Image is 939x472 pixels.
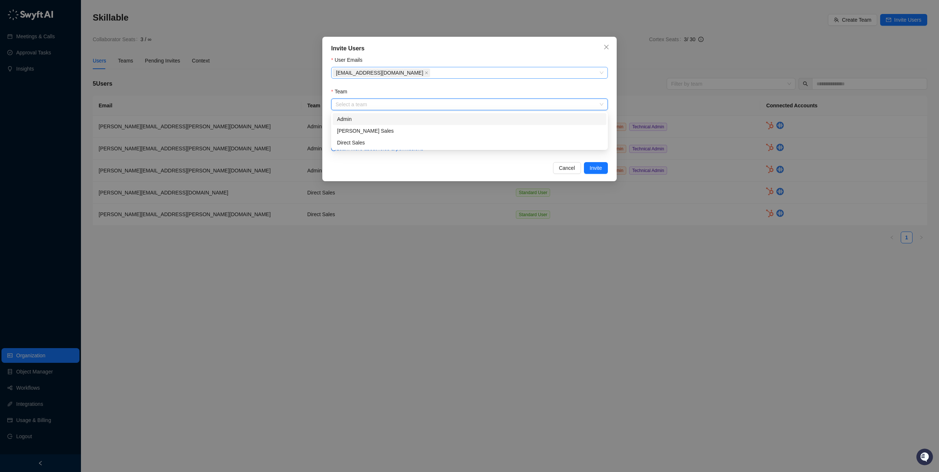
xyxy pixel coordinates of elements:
label: User Emails [331,56,368,64]
div: Direct Sales [333,137,606,149]
div: [PERSON_NAME] Sales [337,127,602,135]
div: Start new chat [25,67,121,74]
span: Cancel [559,164,575,172]
div: Direct Sales [337,139,602,147]
div: Admin [333,113,606,125]
button: Start new chat [125,69,134,78]
a: info-circleLearn more about roles & permissions [331,146,424,151]
span: Docs [15,103,27,110]
span: close [603,44,609,50]
span: Invite [590,164,602,172]
label: Team [331,87,352,96]
a: 📶Status [30,100,60,113]
div: Admin [337,115,602,123]
div: 📚 [7,104,13,110]
input: User Emails [432,70,433,76]
span: Status [40,103,57,110]
button: Close [600,41,612,53]
a: 📚Docs [4,100,30,113]
a: Powered byPylon [52,121,89,126]
span: [EMAIL_ADDRESS][DOMAIN_NAME] [336,69,423,77]
img: Swyft AI [7,7,22,22]
button: Invite [584,162,608,174]
div: We're available if you need us! [25,74,93,80]
span: hubspotadmin@skillable.com [333,68,430,77]
div: Channell Sales [333,125,606,137]
span: close [425,71,428,75]
img: 5124521997842_fc6d7dfcefe973c2e489_88.png [7,67,21,80]
p: Welcome 👋 [7,29,134,41]
button: Cancel [553,162,581,174]
div: 📶 [33,104,39,110]
div: Invite Users [331,44,608,53]
h2: How can we help? [7,41,134,53]
span: Pylon [73,121,89,126]
iframe: Open customer support [915,448,935,468]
